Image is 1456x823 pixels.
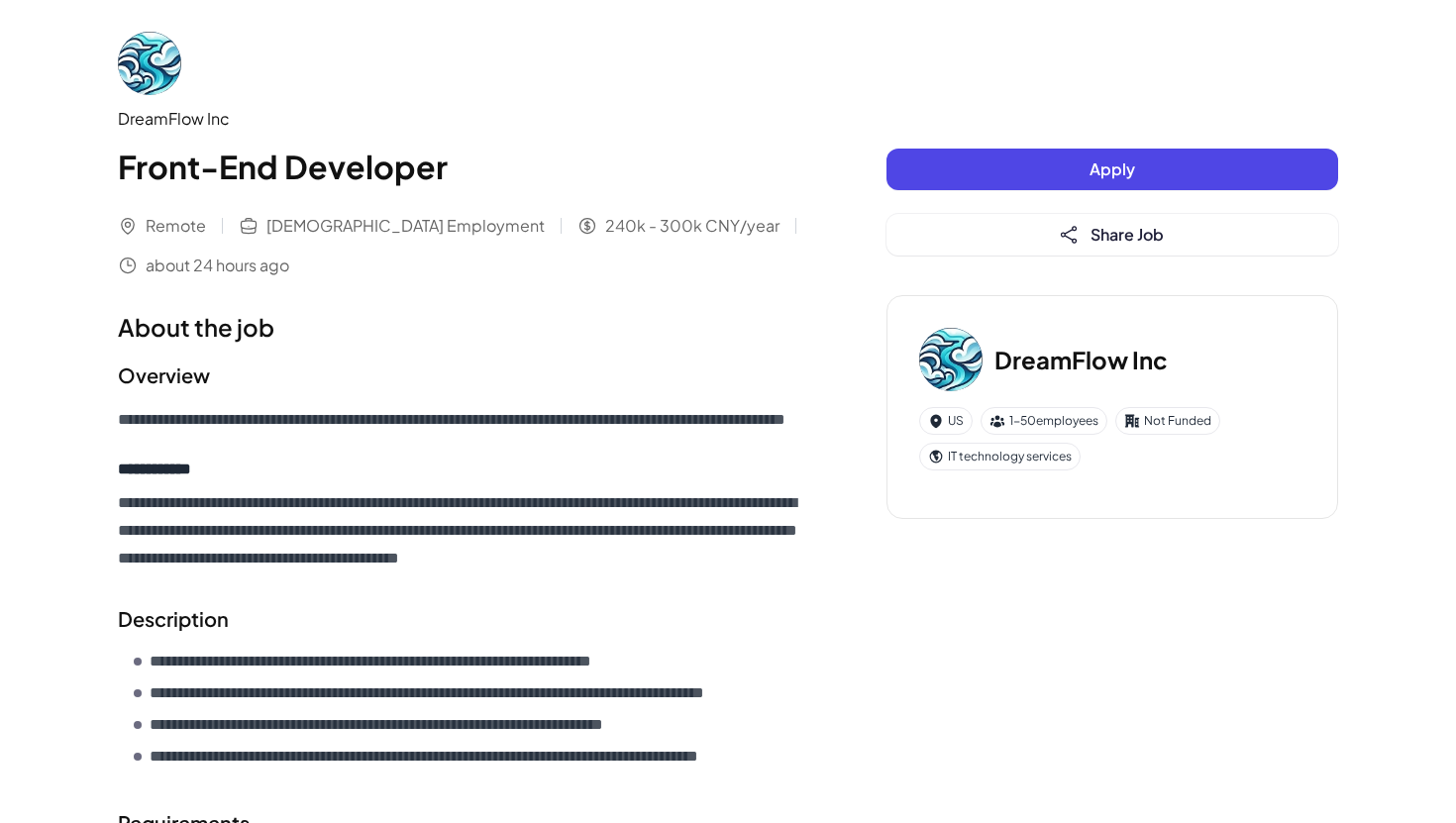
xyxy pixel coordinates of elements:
span: about 24 hours ago [146,254,289,277]
h1: About the job [118,309,807,345]
span: Share Job [1091,224,1164,245]
div: Not Funded [1115,407,1220,435]
span: 240k - 300k CNY/year [605,214,780,238]
h2: Description [118,604,807,634]
button: Apply [886,149,1338,190]
div: IT technology services [919,443,1081,470]
div: DreamFlow Inc [118,107,807,131]
span: Remote [146,214,206,238]
h1: Front-End Developer [118,143,807,190]
button: Share Job [886,214,1338,256]
span: [DEMOGRAPHIC_DATA] Employment [266,214,545,238]
div: 1-50 employees [981,407,1107,435]
img: Dr [919,328,983,391]
span: Apply [1090,158,1135,179]
img: Dr [118,32,181,95]
h3: DreamFlow Inc [994,342,1168,377]
h2: Overview [118,360,807,390]
div: US [919,407,973,435]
